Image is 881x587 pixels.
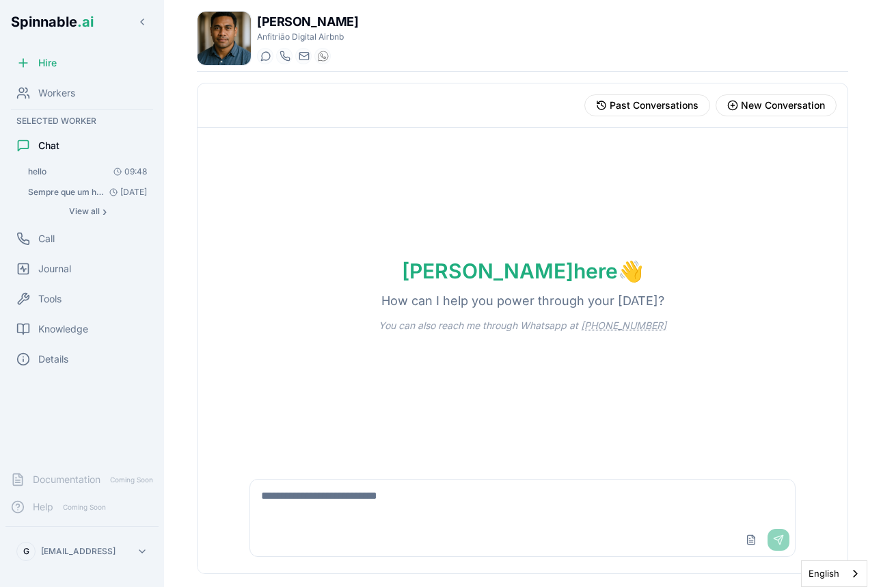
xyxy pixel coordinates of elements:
[380,259,665,283] h1: [PERSON_NAME] here
[22,183,153,202] button: Open conversation: Sempre que um hóspede fizer check-in, relembra-o por whatsapp a localização da...
[257,48,273,64] button: Start a chat with João Vai
[28,187,104,198] span: Sempre que um hóspede fizer check-in, relembra-o por whatsapp a localização da casa, as principai...
[41,546,116,557] p: [EMAIL_ADDRESS]
[314,48,331,64] button: WhatsApp
[104,187,147,198] span: [DATE]
[22,203,153,220] button: Show all conversations
[257,12,358,31] h1: [PERSON_NAME]
[59,501,110,514] span: Coming Soon
[38,56,57,70] span: Hire
[11,538,153,565] button: G[EMAIL_ADDRESS]
[23,546,29,557] span: G
[38,352,68,366] span: Details
[69,206,100,217] span: View all
[11,14,94,30] span: Spinnable
[610,99,699,112] span: Past Conversations
[295,48,312,64] button: Send email to joao.vai@getspinnable.ai
[801,560,867,587] aside: Language selected: English
[106,473,157,486] span: Coming Soon
[38,139,59,153] span: Chat
[77,14,94,30] span: .ai
[276,48,293,64] button: Start a call with João Vai
[5,113,159,129] div: Selected Worker
[318,51,329,62] img: WhatsApp
[38,322,88,336] span: Knowledge
[33,500,53,514] span: Help
[716,94,837,116] button: Start new conversation
[38,232,55,246] span: Call
[38,86,75,100] span: Workers
[198,12,251,65] img: João Vai
[108,166,147,177] span: 09:48
[28,166,46,177] span: hello: Vou pesquisar informações sobre bons negócios para comprar casa em Portugal. Deixe-me usar...
[38,292,62,306] span: Tools
[22,162,153,181] button: Open conversation: hello
[801,560,867,587] div: Language
[584,94,710,116] button: View past conversations
[357,319,688,332] p: You can also reach me through Whatsapp at
[103,206,107,217] span: ›
[38,262,71,276] span: Journal
[360,291,686,311] p: How can I help you power through your [DATE]?
[257,31,358,42] p: Anfitrião Digital Airbnb
[741,99,825,112] span: New Conversation
[618,259,643,283] span: wave
[802,561,867,586] a: English
[33,473,100,486] span: Documentation
[581,319,666,331] a: [PHONE_NUMBER]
